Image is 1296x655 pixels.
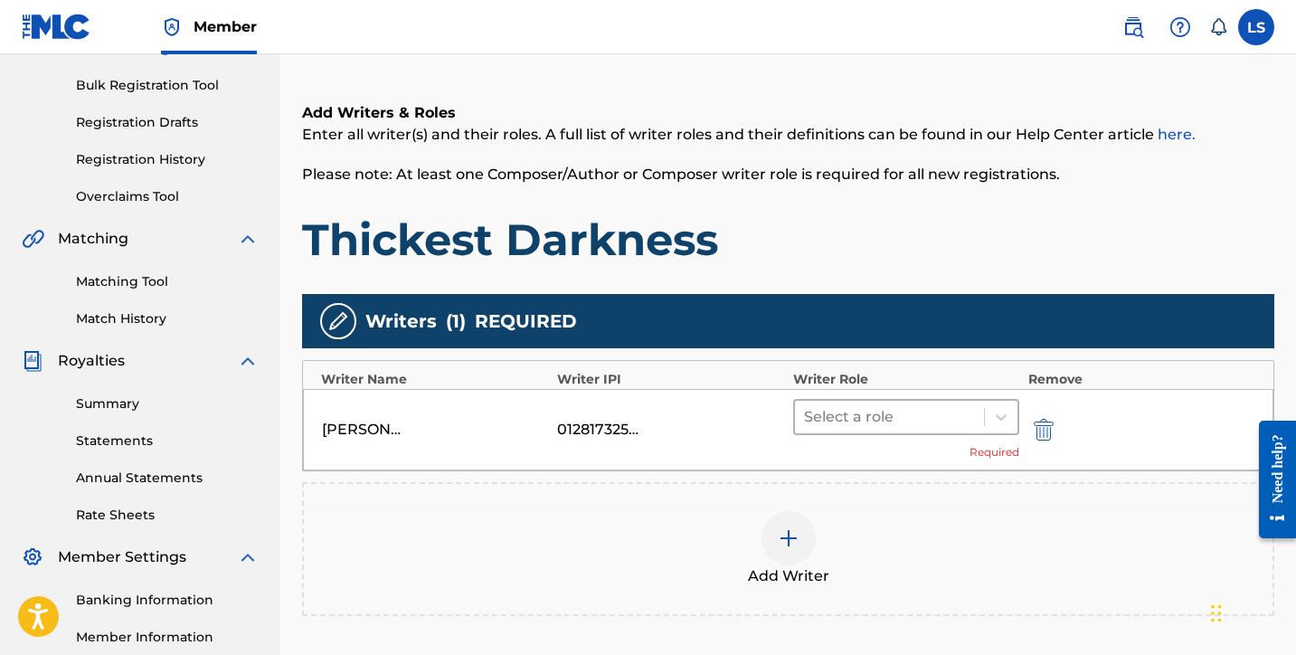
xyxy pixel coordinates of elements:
a: here. [1158,126,1196,143]
a: Registration Drafts [76,113,259,132]
div: User Menu [1238,9,1274,45]
div: Writer Name [321,370,548,389]
a: Overclaims Tool [76,187,259,206]
img: MLC Logo [22,14,91,40]
img: expand [237,228,259,250]
img: Royalties [22,350,43,372]
div: Remove [1028,370,1255,389]
a: Member Information [76,628,259,647]
a: Annual Statements [76,469,259,488]
span: ( 1 ) [446,308,466,335]
iframe: Chat Widget [1206,568,1296,655]
img: Matching [22,228,44,250]
a: Matching Tool [76,272,259,291]
img: 12a2ab48e56ec057fbd8.svg [1034,419,1054,441]
img: writers [327,310,349,332]
img: help [1169,16,1191,38]
span: Please note: At least one Composer/Author or Composer writer role is required for all new registr... [302,166,1060,183]
div: Writer IPI [557,370,784,389]
a: Summary [76,394,259,413]
img: Top Rightsholder [161,16,183,38]
div: Drag [1211,586,1222,641]
h1: Thickest Darkness [302,213,1274,267]
span: Enter all writer(s) and their roles. A full list of writer roles and their definitions can be fou... [302,126,1196,143]
div: Help [1162,9,1198,45]
span: REQUIRED [475,308,577,335]
a: Statements [76,432,259,451]
a: Rate Sheets [76,506,259,525]
h6: Add Writers & Roles [302,102,1274,124]
img: expand [237,350,259,372]
a: Registration History [76,150,259,169]
span: Matching [58,228,128,250]
span: Required [970,444,1019,460]
img: search [1122,16,1144,38]
img: add [778,527,799,549]
span: Member Settings [58,546,186,568]
a: Public Search [1115,9,1151,45]
div: Writer Role [793,370,1020,389]
img: Member Settings [22,546,43,568]
img: expand [237,546,259,568]
span: Royalties [58,350,125,372]
span: Add Writer [748,565,829,587]
div: Notifications [1209,18,1227,36]
span: Writers [365,308,437,335]
span: Member [194,16,257,37]
a: Banking Information [76,591,259,610]
iframe: Resource Center [1245,407,1296,553]
a: Match History [76,309,259,328]
a: Bulk Registration Tool [76,76,259,95]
